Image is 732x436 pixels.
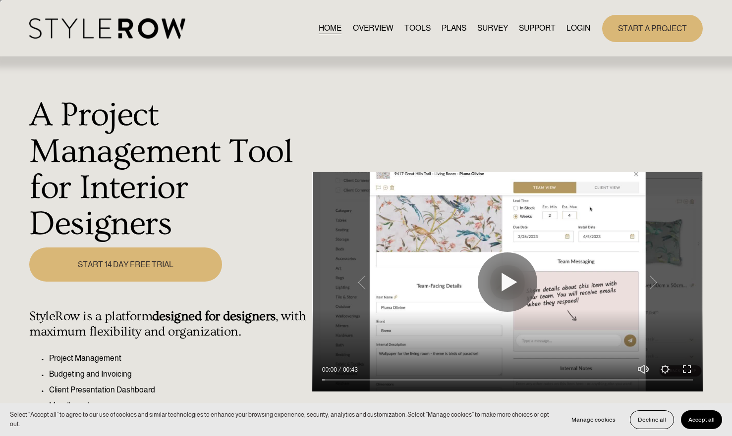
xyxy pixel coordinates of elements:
[681,410,722,429] button: Accept all
[564,410,623,429] button: Manage cookies
[29,247,222,282] a: START 14 DAY FREE TRIAL
[688,416,715,423] span: Accept all
[353,22,394,35] a: OVERVIEW
[602,15,703,42] a: START A PROJECT
[322,377,693,384] input: Seek
[630,410,674,429] button: Decline all
[566,22,590,35] a: LOGIN
[519,22,556,34] span: SUPPORT
[319,22,341,35] a: HOME
[49,352,307,364] p: Project Management
[29,97,307,242] h1: A Project Management Tool for Interior Designers
[49,384,307,396] p: Client Presentation Dashboard
[442,22,466,35] a: PLANS
[339,365,360,375] div: Duration
[49,400,307,412] p: Moodboards
[29,309,307,339] h4: StyleRow is a platform , with maximum flexibility and organization.
[477,22,508,35] a: SURVEY
[152,309,275,324] strong: designed for designers
[322,365,339,375] div: Current time
[638,416,666,423] span: Decline all
[49,368,307,380] p: Budgeting and Invoicing
[29,18,185,39] img: StyleRow
[571,416,616,423] span: Manage cookies
[478,252,537,312] button: Play
[10,410,554,429] p: Select “Accept all” to agree to our use of cookies and similar technologies to enhance your brows...
[519,22,556,35] a: folder dropdown
[404,22,431,35] a: TOOLS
